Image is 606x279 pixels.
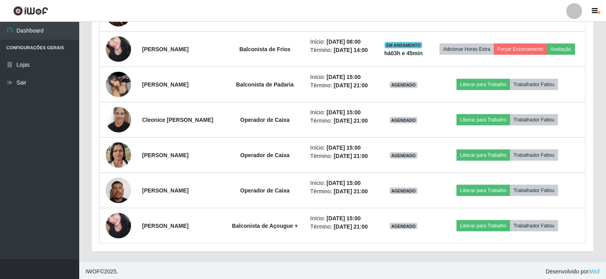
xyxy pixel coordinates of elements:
li: Início: [311,214,373,223]
button: Liberar para Trabalho [457,114,510,125]
time: [DATE] 08:00 [327,38,361,45]
strong: [PERSON_NAME] [142,152,189,158]
span: IWOF [86,268,100,275]
time: [DATE] 15:00 [327,180,361,186]
time: [DATE] 21:00 [334,188,368,194]
button: Trabalhador Faltou [510,114,558,125]
img: 1744328731304.jpeg [106,173,131,207]
img: 1720809249319.jpeg [106,138,131,172]
li: Início: [311,38,373,46]
strong: há 03 h e 45 min [385,50,423,56]
span: AGENDADO [390,223,417,229]
strong: Operador de Caixa [240,152,290,158]
button: Trabalhador Faltou [510,220,558,231]
time: [DATE] 14:00 [334,47,368,53]
img: 1754455708839.jpeg [106,67,131,101]
button: Adicionar Horas Extra [440,44,494,55]
time: [DATE] 15:00 [327,109,361,115]
strong: [PERSON_NAME] [142,223,189,229]
span: © 2025 . [86,267,118,276]
button: Trabalhador Faltou [510,150,558,161]
li: Término: [311,152,373,160]
span: AGENDADO [390,152,417,159]
strong: [PERSON_NAME] [142,187,189,194]
span: Desenvolvido por [546,267,600,276]
strong: Balconista de Açougue + [232,223,298,229]
strong: [PERSON_NAME] [142,81,189,88]
img: 1746197830896.jpeg [106,32,131,66]
li: Término: [311,117,373,125]
time: [DATE] 21:00 [334,117,368,124]
button: Avaliação [547,44,575,55]
li: Início: [311,73,373,81]
button: Forçar Encerramento [494,44,547,55]
img: 1727450734629.jpeg [106,103,131,137]
time: [DATE] 21:00 [334,153,368,159]
li: Início: [311,144,373,152]
button: Liberar para Trabalho [457,79,510,90]
span: AGENDADO [390,188,417,194]
span: EM ANDAMENTO [385,42,422,48]
strong: Cleonice [PERSON_NAME] [142,117,213,123]
time: [DATE] 15:00 [327,215,361,221]
li: Término: [311,46,373,54]
strong: Balconista de Padaria [236,81,294,88]
li: Término: [311,223,373,231]
button: Liberar para Trabalho [457,185,510,196]
time: [DATE] 15:00 [327,144,361,151]
button: Trabalhador Faltou [510,79,558,90]
span: AGENDADO [390,82,417,88]
strong: Operador de Caixa [240,187,290,194]
time: [DATE] 21:00 [334,82,368,89]
li: Término: [311,81,373,90]
img: 1746197830896.jpeg [106,209,131,242]
a: iWof [589,268,600,275]
time: [DATE] 15:00 [327,74,361,80]
button: Liberar para Trabalho [457,150,510,161]
button: Trabalhador Faltou [510,185,558,196]
time: [DATE] 21:00 [334,223,368,230]
strong: Operador de Caixa [240,117,290,123]
strong: [PERSON_NAME] [142,46,189,52]
strong: Balconista de Frios [239,46,290,52]
li: Término: [311,187,373,196]
button: Liberar para Trabalho [457,220,510,231]
li: Início: [311,108,373,117]
img: CoreUI Logo [13,6,48,16]
span: AGENDADO [390,117,417,123]
li: Início: [311,179,373,187]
